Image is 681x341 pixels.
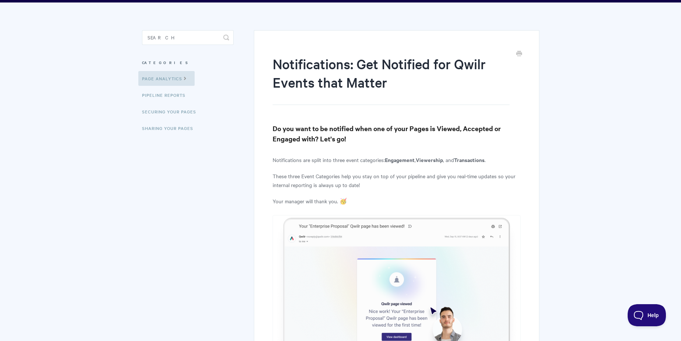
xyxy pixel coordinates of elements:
p: Notifications are split into three event categories: , , and . [273,155,520,164]
h1: Notifications: Get Notified for Qwilr Events that Matter [273,55,509,105]
h3: Categories [142,56,234,69]
input: Search [142,30,234,45]
iframe: Toggle Customer Support [628,304,666,326]
p: Your manager will thank you. 🥳 [273,197,520,205]
a: Print this Article [516,50,522,58]
a: Page Analytics [138,71,195,86]
h3: Do you want to be notified when one of your Pages is Viewed, Accepted or Engaged with? Let's go! [273,123,520,144]
a: Pipeline reports [142,88,191,102]
b: Engagement [385,156,415,164]
p: These three Event Categories help you stay on top of your pipeline and give you real-time updates... [273,172,520,189]
b: Transactions [454,156,485,164]
a: Sharing Your Pages [142,121,199,136]
b: Viewership [416,156,443,164]
a: Securing Your Pages [142,104,202,119]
